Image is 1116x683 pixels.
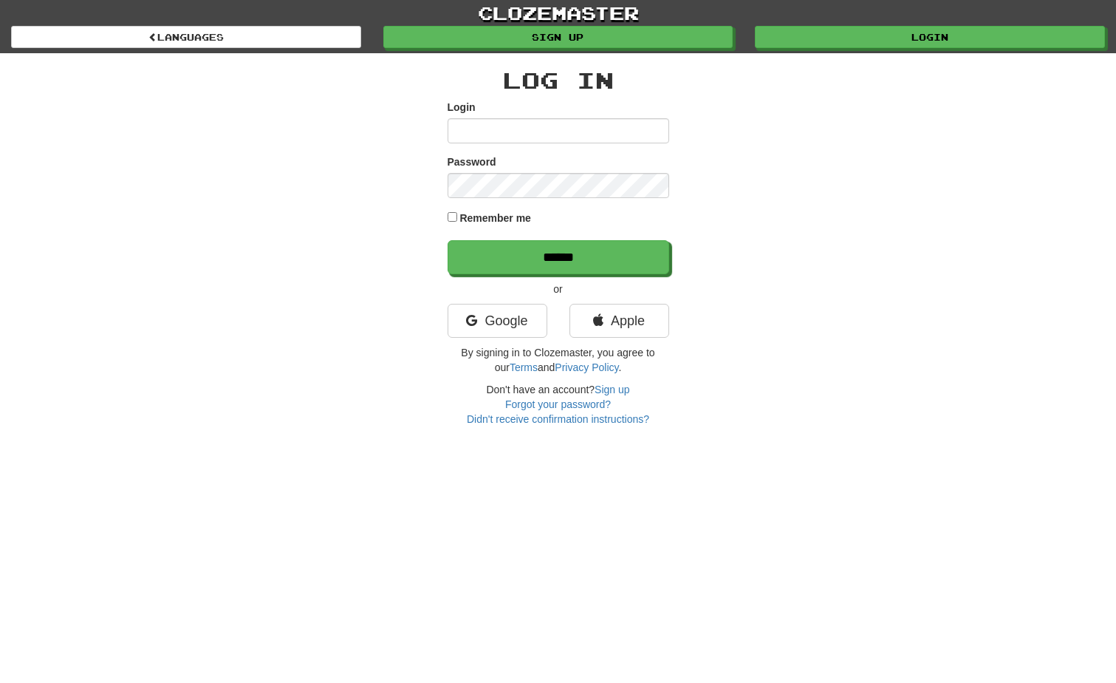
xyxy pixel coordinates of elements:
a: Privacy Policy [555,361,618,373]
a: Sign up [383,26,733,48]
label: Remember me [459,211,531,225]
h2: Log In [448,68,669,92]
p: or [448,282,669,296]
a: Sign up [595,384,629,395]
a: Forgot your password? [505,398,611,410]
a: Apple [569,304,669,338]
a: Didn't receive confirmation instructions? [467,413,649,425]
a: Login [755,26,1105,48]
label: Login [448,100,476,115]
a: Languages [11,26,361,48]
a: Google [448,304,547,338]
a: Terms [510,361,538,373]
label: Password [448,154,496,169]
div: Don't have an account? [448,382,669,427]
p: By signing in to Clozemaster, you agree to our and . [448,345,669,375]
